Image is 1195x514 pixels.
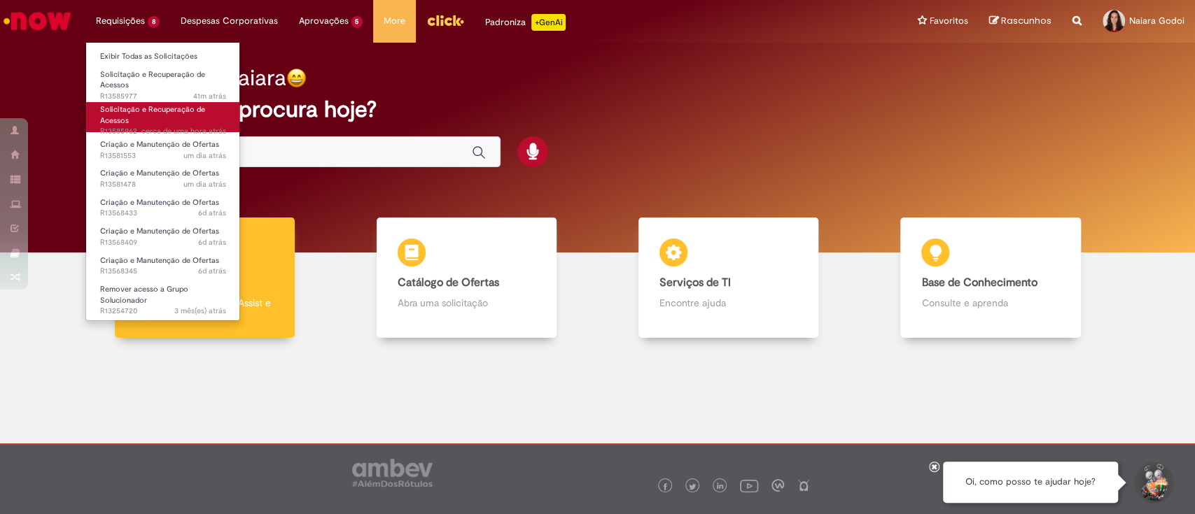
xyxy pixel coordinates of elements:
p: Encontre ajuda [659,296,797,310]
span: cerca de uma hora atrás [141,126,226,136]
span: Favoritos [930,14,968,28]
a: Aberto R13568345 : Criação e Manutenção de Ofertas [86,253,240,279]
img: click_logo_yellow_360x200.png [426,10,464,31]
span: R13585962 [100,126,226,137]
div: Padroniza [485,14,566,31]
img: logo_footer_naosei.png [797,479,810,492]
span: Criação e Manutenção de Ofertas [100,255,219,266]
span: Aprovações [299,14,349,28]
a: Aberto R13585962 : Solicitação e Recuperação de Acessos [86,102,240,132]
span: More [384,14,405,28]
span: R13581478 [100,179,226,190]
p: Abra uma solicitação [398,296,536,310]
time: 30/09/2025 13:31:07 [183,179,226,190]
ul: Requisições [85,42,240,321]
b: Catálogo de Ofertas [398,276,499,290]
a: Aberto R13581478 : Criação e Manutenção de Ofertas [86,166,240,192]
b: Serviços de TI [659,276,731,290]
time: 25/09/2025 17:44:20 [198,266,226,276]
time: 01/10/2025 13:31:32 [193,91,226,101]
p: Consulte e aprenda [921,296,1059,310]
span: R13568345 [100,266,226,277]
b: Base de Conhecimento [921,276,1037,290]
span: Solicitação e Recuperação de Acessos [100,69,205,91]
img: logo_footer_twitter.png [689,483,696,490]
span: 6d atrás [198,266,226,276]
span: 6d atrás [198,237,226,248]
span: 8 [148,16,160,28]
span: Criação e Manutenção de Ofertas [100,139,219,150]
button: Iniciar Conversa de Suporte [1132,462,1174,504]
a: Aberto R13581553 : Criação e Manutenção de Ofertas [86,137,240,163]
a: Base de Conhecimento Consulte e aprenda [860,217,1121,338]
span: 6d atrás [198,208,226,218]
a: Tirar dúvidas Tirar dúvidas com Lupi Assist e Gen Ai [74,217,335,338]
p: +GenAi [531,14,566,31]
a: Aberto R13254720 : Remover acesso a Grupo Solucionador [86,282,240,312]
span: R13585977 [100,91,226,102]
a: Exibir Todas as Solicitações [86,49,240,64]
img: logo_footer_workplace.png [771,479,784,492]
span: R13581553 [100,150,226,162]
a: Aberto R13585977 : Solicitação e Recuperação de Acessos [86,67,240,97]
span: R13254720 [100,306,226,317]
div: Oi, como posso te ajudar hoje? [943,462,1118,503]
time: 07/07/2025 16:41:16 [174,306,226,316]
span: Requisições [96,14,145,28]
span: Criação e Manutenção de Ofertas [100,168,219,178]
a: Rascunhos [989,15,1051,28]
img: logo_footer_linkedin.png [717,483,724,491]
time: 25/09/2025 17:56:21 [198,208,226,218]
span: um dia atrás [183,179,226,190]
img: logo_footer_facebook.png [662,483,669,490]
span: 41m atrás [193,91,226,101]
img: logo_footer_ambev_rotulo_gray.png [352,459,433,487]
img: logo_footer_youtube.png [740,476,758,494]
a: Aberto R13568409 : Criação e Manutenção de Ofertas [86,224,240,250]
span: Criação e Manutenção de Ofertas [100,197,219,208]
h2: O que você procura hoje? [113,97,1082,122]
img: ServiceNow [1,7,74,35]
span: 5 [351,16,363,28]
span: Criação e Manutenção de Ofertas [100,226,219,236]
span: 3 mês(es) atrás [174,306,226,316]
span: R13568433 [100,208,226,219]
span: Solicitação e Recuperação de Acessos [100,104,205,126]
img: happy-face.png [286,68,307,88]
time: 30/09/2025 13:43:35 [183,150,226,161]
time: 25/09/2025 17:53:28 [198,237,226,248]
span: R13568409 [100,237,226,248]
span: Naiara Godoi [1129,15,1184,27]
span: Despesas Corporativas [181,14,278,28]
a: Aberto R13568433 : Criação e Manutenção de Ofertas [86,195,240,221]
span: um dia atrás [183,150,226,161]
a: Serviços de TI Encontre ajuda [598,217,860,338]
a: Catálogo de Ofertas Abra uma solicitação [335,217,597,338]
span: Remover acesso a Grupo Solucionador [100,284,188,306]
span: Rascunhos [1001,14,1051,27]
